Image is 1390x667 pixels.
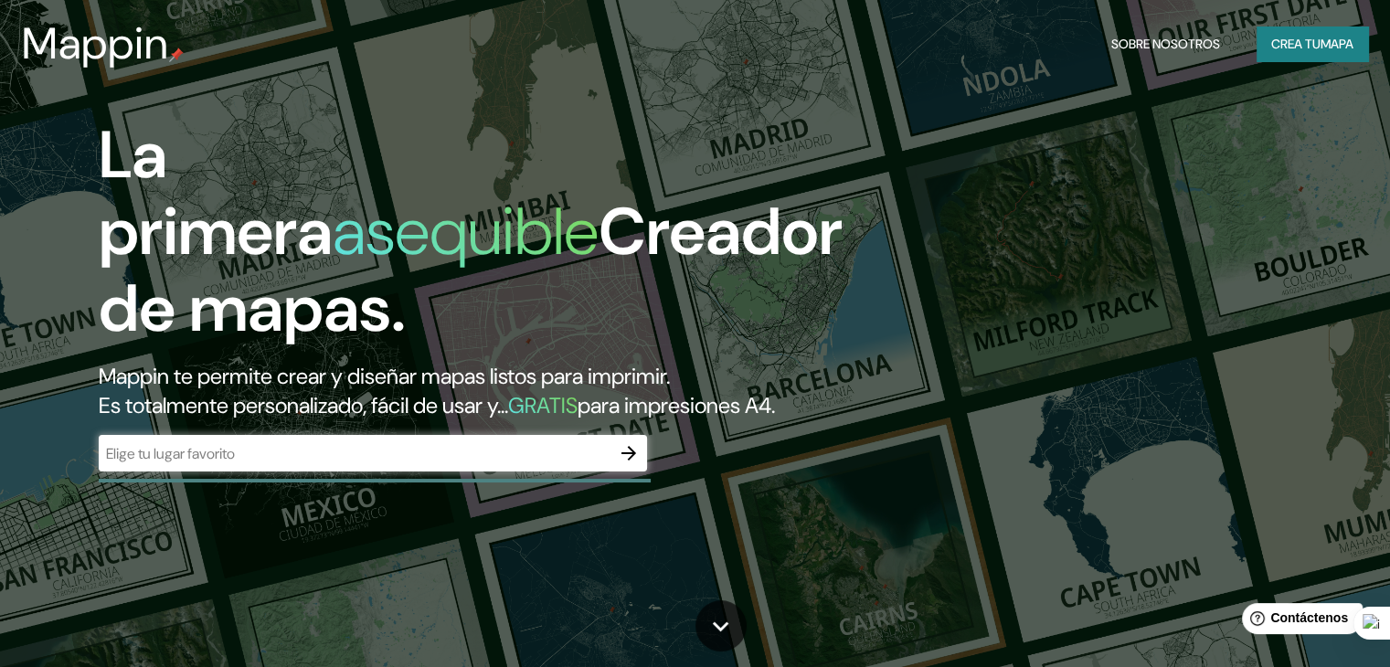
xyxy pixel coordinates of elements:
[508,391,578,419] font: GRATIS
[1111,36,1220,52] font: Sobre nosotros
[578,391,775,419] font: para impresiones A4.
[1257,26,1368,61] button: Crea tumapa
[169,48,184,62] img: pin de mapeo
[99,112,333,274] font: La primera
[99,362,670,390] font: Mappin te permite crear y diseñar mapas listos para imprimir.
[99,189,843,351] font: Creador de mapas.
[1321,36,1353,52] font: mapa
[1104,26,1227,61] button: Sobre nosotros
[333,189,599,274] font: asequible
[99,443,610,464] input: Elige tu lugar favorito
[1227,596,1370,647] iframe: Lanzador de widgets de ayuda
[22,15,169,72] font: Mappin
[1271,36,1321,52] font: Crea tu
[99,391,508,419] font: Es totalmente personalizado, fácil de usar y...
